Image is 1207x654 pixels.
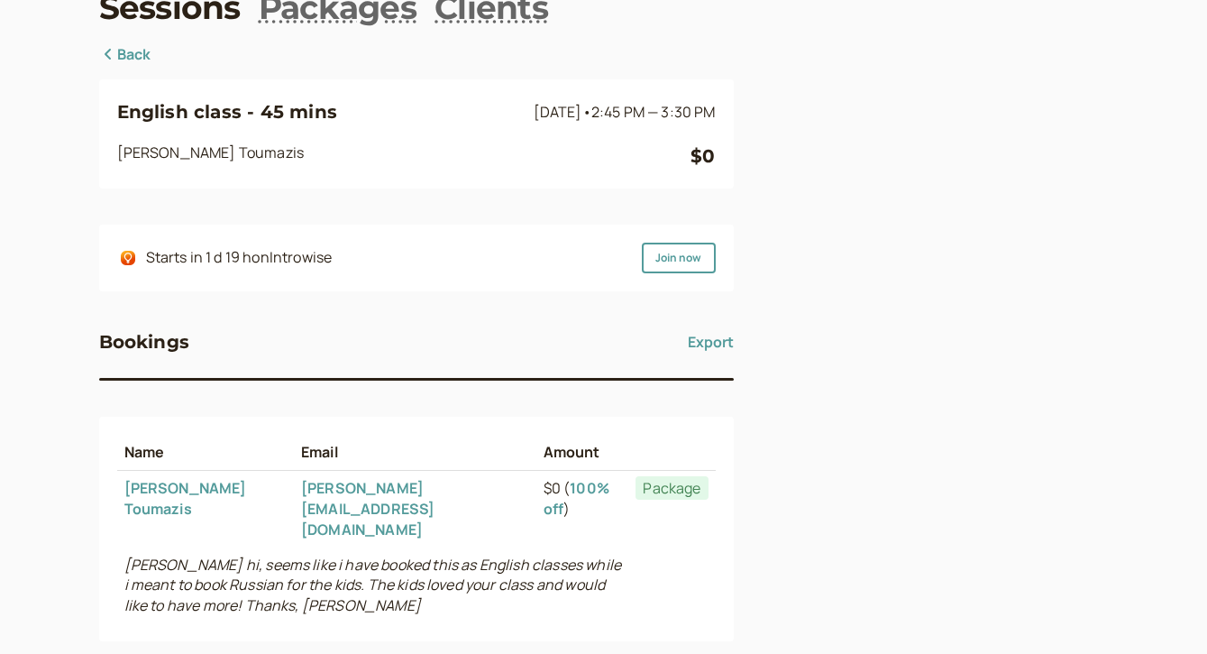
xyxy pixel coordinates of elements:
h3: Bookings [99,327,190,356]
iframe: Chat Widget [1117,567,1207,654]
th: Amount [536,435,629,470]
span: Package [636,476,708,500]
img: integrations-introwise-icon.png [121,251,135,265]
a: 100% off [544,478,609,519]
a: Join now [642,243,716,273]
button: Export [688,327,734,356]
div: Starts in 1 d 19 h on [146,246,333,270]
th: Name [117,435,294,470]
span: 2:45 PM — 3:30 PM [591,102,716,122]
div: $0 [690,142,715,170]
a: [PERSON_NAME] Toumazis [124,478,247,519]
span: • [582,102,591,122]
span: Introwise [270,247,332,267]
i: [PERSON_NAME] hi, seems like i have booked this as English classes while i meant to book Russian ... [124,555,622,616]
th: Email [294,435,536,470]
a: [PERSON_NAME][EMAIL_ADDRESS][DOMAIN_NAME] [301,478,434,539]
h3: English class - 45 mins [117,97,526,126]
div: [PERSON_NAME] Toumazis [117,142,691,170]
td: $0 ( ) [536,471,629,548]
span: [DATE] [534,102,716,122]
a: Back [99,43,151,67]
